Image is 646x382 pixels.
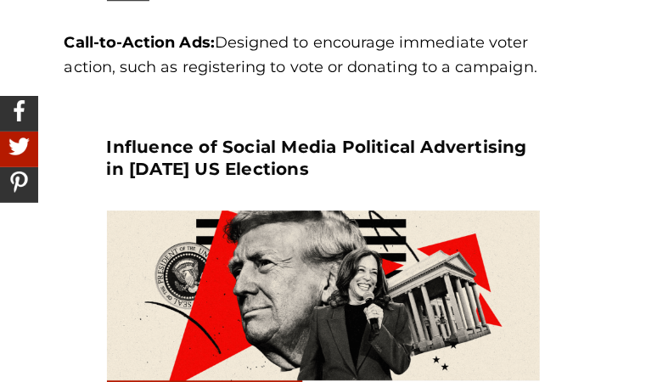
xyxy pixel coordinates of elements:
[65,33,215,52] strong: Call-to-Action Ads:
[65,31,540,81] p: Designed to encourage immediate voter action, such as registering to vote or donating to a campaign.
[4,167,34,197] img: Share On Pinterest
[107,136,540,181] h3: Influence of Social Media Political Advertising in [DATE] US Elections
[4,96,34,126] img: Share On Facebook
[4,132,34,161] img: Share On Twitter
